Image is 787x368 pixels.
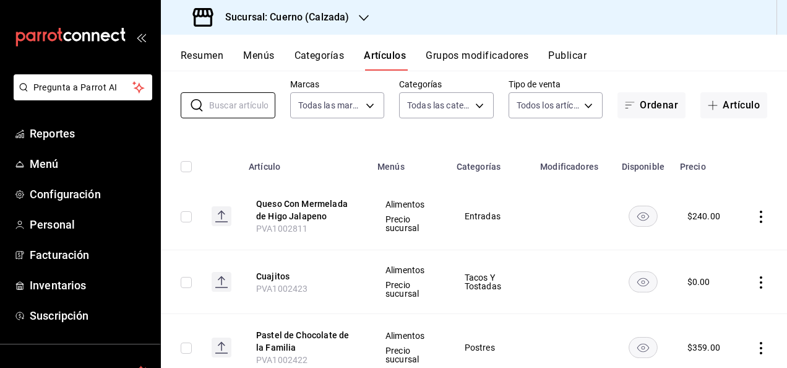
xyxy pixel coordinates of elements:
[364,50,406,71] button: Artículos
[256,270,355,283] button: edit-product-location
[385,266,434,274] span: Alimentos
[385,215,434,232] span: Precio sucursal
[755,276,767,289] button: actions
[700,92,767,118] button: Artículo
[30,216,150,233] span: Personal
[30,277,150,294] span: Inventarios
[614,143,673,183] th: Disponible
[755,342,767,354] button: actions
[14,74,152,100] button: Pregunta a Parrot AI
[687,276,710,288] div: $ 0.00
[385,200,434,209] span: Alimentos
[687,210,720,222] div: $ 240.00
[517,99,580,112] span: Todos los artículos
[385,331,434,340] span: Alimentos
[256,329,355,354] button: edit-product-location
[755,211,767,223] button: actions
[243,50,274,71] button: Menús
[426,50,528,71] button: Grupos modificadores
[290,80,385,89] label: Marcas
[465,343,517,352] span: Postres
[295,50,345,71] button: Categorías
[181,50,223,71] button: Resumen
[399,80,494,89] label: Categorías
[629,271,658,292] button: availability-product
[215,10,349,25] h3: Sucursal: Cuerno (Calzada)
[241,143,370,183] th: Artículo
[33,81,133,94] span: Pregunta a Parrot AI
[385,281,434,298] span: Precio sucursal
[256,355,308,365] span: PVA1002422
[629,206,658,227] button: availability-product
[533,143,614,183] th: Modificadores
[30,247,150,263] span: Facturación
[617,92,686,118] button: Ordenar
[298,99,362,112] span: Todas las marcas, Sin marca
[30,307,150,324] span: Suscripción
[30,186,150,203] span: Configuración
[256,284,308,294] span: PVA1002423
[509,80,603,89] label: Tipo de venta
[209,93,275,118] input: Buscar artículo
[673,143,740,183] th: Precio
[256,198,355,222] button: edit-product-location
[9,90,152,103] a: Pregunta a Parrot AI
[30,156,150,172] span: Menú
[407,99,471,112] span: Todas las categorías, Sin categoría
[385,346,434,364] span: Precio sucursal
[449,143,533,183] th: Categorías
[465,212,517,221] span: Entradas
[370,143,449,183] th: Menús
[136,32,146,42] button: open_drawer_menu
[256,224,308,234] span: PVA1002811
[548,50,587,71] button: Publicar
[465,273,517,291] span: Tacos Y Tostadas
[629,337,658,358] button: availability-product
[30,125,150,142] span: Reportes
[181,50,787,71] div: navigation tabs
[687,341,720,354] div: $ 359.00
